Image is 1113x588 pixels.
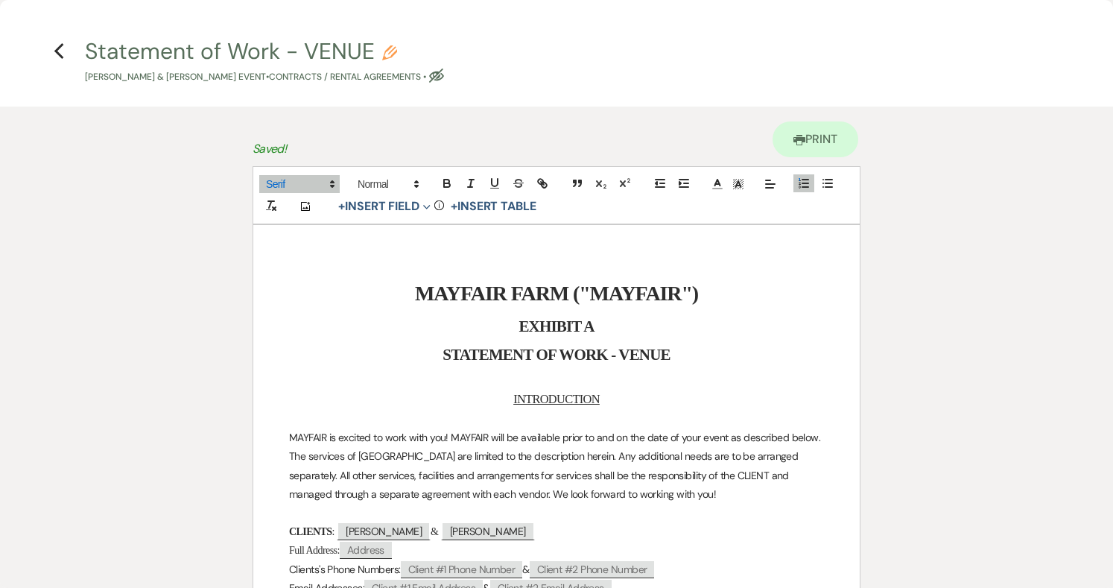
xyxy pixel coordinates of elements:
button: Insert Field [333,197,436,215]
span: Client #2 Phone Number [530,561,655,578]
span: Client #1 Phone Number [401,561,523,578]
span: Alignment [760,175,781,193]
button: +Insert Table [445,197,542,215]
strong: CLIENTS [289,526,332,537]
strong: EXHIBIT A [519,317,594,335]
span: : [332,526,334,537]
span: + [338,200,345,212]
span: + [451,200,457,212]
p: Saved! [253,139,286,159]
p: MAYFAIR is excited to work with you! MAYFAIR will be available prior to and on the date of your e... [289,429,824,504]
strong: STATEMENT OF WORK - VENUE [443,346,670,364]
span: [PERSON_NAME] [441,522,535,540]
span: Clients's Phone Numbers: [289,563,401,576]
a: Print [773,121,858,157]
strong: MAYFAIR FARM ("MAYFAIR") [415,282,698,305]
span: [PERSON_NAME] [337,522,431,540]
p: [PERSON_NAME] & [PERSON_NAME] Event • Contracts / Rental Agreements • [85,70,444,84]
u: INTRODUCTION [513,392,600,406]
span: Text Color [707,175,728,193]
span: Header Formats [351,175,424,193]
span: Full Address: [289,545,340,556]
button: Statement of Work - VENUE[PERSON_NAME] & [PERSON_NAME] Event•Contracts / Rental Agreements • [85,40,444,84]
span: & [431,526,438,537]
span: Address [340,542,392,559]
span: Text Background Color [728,175,749,193]
p: & [289,560,824,579]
